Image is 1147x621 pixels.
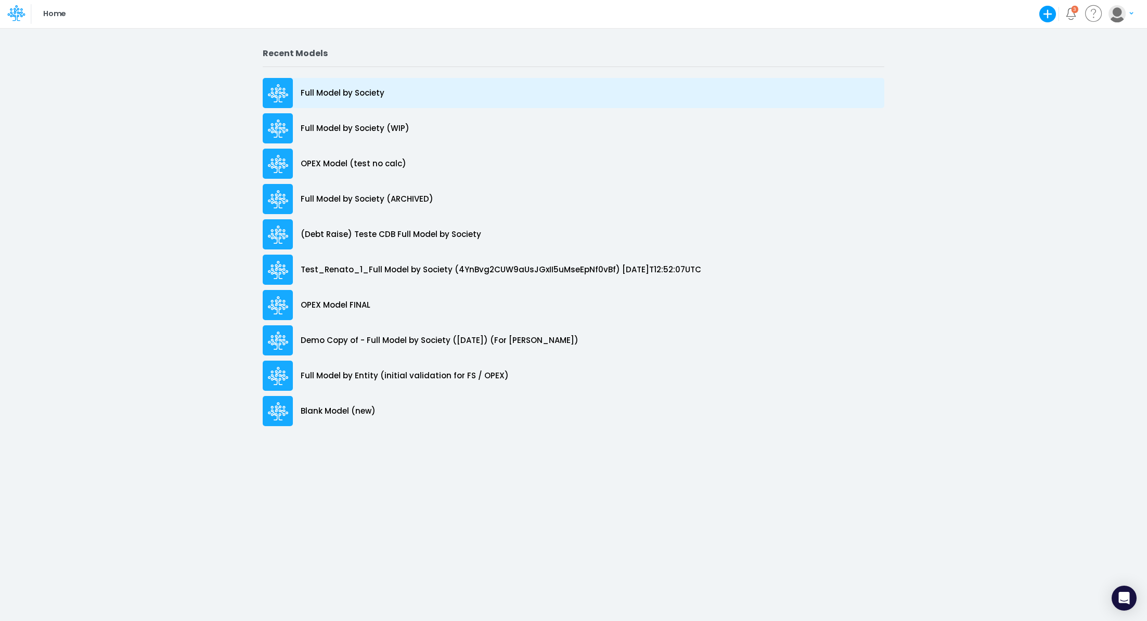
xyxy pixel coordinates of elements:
[263,393,884,429] a: Blank Model (new)
[1112,586,1137,611] div: Open Intercom Messenger
[1065,8,1077,20] a: Notifications
[301,299,370,311] p: OPEX Model FINAL
[301,158,406,170] p: OPEX Model (test no calc)
[263,358,884,393] a: Full Model by Entity (initial validation for FS / OPEX)
[301,229,481,241] p: (Debt Raise) Teste CDB Full Model by Society
[301,335,578,347] p: Demo Copy of - Full Model by Society ([DATE]) (For [PERSON_NAME])
[301,193,433,205] p: Full Model by Society (ARCHIVED)
[263,287,884,323] a: OPEX Model FINAL
[301,87,384,99] p: Full Model by Society
[301,405,376,417] p: Blank Model (new)
[263,146,884,181] a: OPEX Model (test no calc)
[263,48,884,58] h2: Recent Models
[263,75,884,111] a: Full Model by Society
[43,8,66,20] p: Home
[301,123,409,135] p: Full Model by Society (WIP)
[301,264,701,276] p: Test_Renato_1_Full Model by Society (4YnBvg2CUW9aUsJGxII5uMseEpNf0vBf) [DATE]T12:52:07UTC
[301,370,509,382] p: Full Model by Entity (initial validation for FS / OPEX)
[263,111,884,146] a: Full Model by Society (WIP)
[1073,7,1076,11] div: 3 unread items
[263,181,884,217] a: Full Model by Society (ARCHIVED)
[263,217,884,252] a: (Debt Raise) Teste CDB Full Model by Society
[263,252,884,287] a: Test_Renato_1_Full Model by Society (4YnBvg2CUW9aUsJGxII5uMseEpNf0vBf) [DATE]T12:52:07UTC
[263,323,884,358] a: Demo Copy of - Full Model by Society ([DATE]) (For [PERSON_NAME])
